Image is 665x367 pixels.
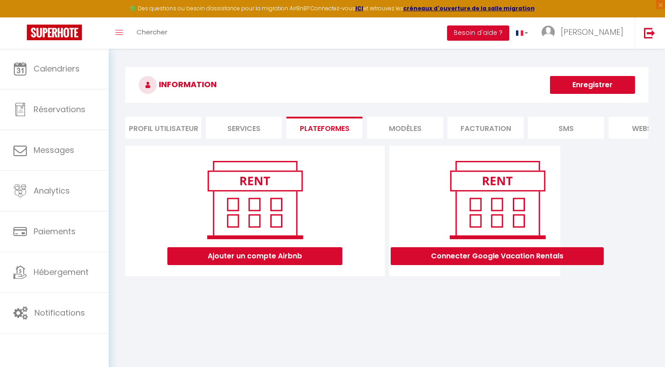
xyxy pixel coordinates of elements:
[125,67,648,103] h3: INFORMATION
[448,117,524,139] li: Facturation
[206,117,282,139] li: Services
[167,247,342,265] button: Ajouter un compte Airbnb
[136,27,167,37] span: Chercher
[535,17,635,49] a: ... [PERSON_NAME]
[34,307,85,318] span: Notifications
[198,157,312,243] img: rent.png
[440,157,554,243] img: rent.png
[355,4,363,12] a: ICI
[34,226,76,237] span: Paiements
[367,117,443,139] li: MODÈLES
[125,117,201,139] li: Profil Utilisateur
[34,144,74,156] span: Messages
[130,17,174,49] a: Chercher
[34,63,80,74] span: Calendriers
[34,185,70,196] span: Analytics
[644,27,655,38] img: logout
[391,247,604,265] button: Connecter Google Vacation Rentals
[27,25,82,40] img: Super Booking
[550,76,635,94] button: Enregistrer
[561,26,623,38] span: [PERSON_NAME]
[528,117,604,139] li: SMS
[286,117,362,139] li: Plateformes
[34,266,89,278] span: Hébergement
[34,104,85,115] span: Réservations
[403,4,535,12] a: créneaux d'ouverture de la salle migration
[447,25,509,41] button: Besoin d'aide ?
[541,25,555,39] img: ...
